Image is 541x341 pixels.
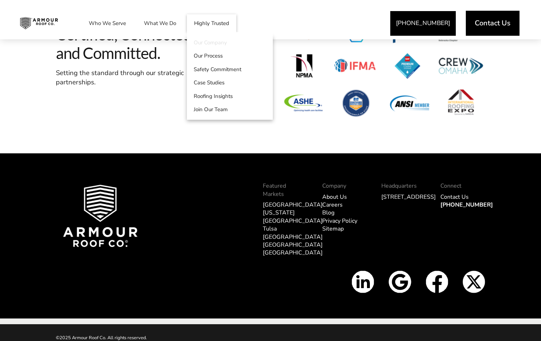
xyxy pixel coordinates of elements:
a: Privacy Policy [322,217,357,225]
p: Company [322,182,367,190]
a: [GEOGRAPHIC_DATA] [263,233,323,241]
a: Careers [322,201,343,209]
a: Contact Us [466,11,520,36]
a: [PHONE_NUMBER] [390,11,456,36]
a: Safety Commitment [187,63,273,76]
p: Headquarters [381,182,426,190]
a: Tulsa [263,225,277,233]
a: [PHONE_NUMBER] [440,201,493,209]
img: Armour Roof Co Footer Logo 2025 [63,185,138,247]
img: X Icon White v2 [463,271,485,293]
a: [GEOGRAPHIC_DATA] [263,201,323,209]
img: Linkedin Icon White [352,271,374,293]
span: Certified, Connected and Committed. [56,25,199,63]
a: [US_STATE][GEOGRAPHIC_DATA] [263,209,323,224]
a: Highly Trusted [187,14,236,32]
img: Google Icon White [388,271,411,293]
span: Contact Us [475,20,511,27]
img: Industrial and Commercial Roofing Company | Armour Roof Co. [14,14,64,32]
a: Who We Serve [82,14,133,32]
a: Sitemap [322,225,344,233]
p: Connect [440,182,485,190]
a: [STREET_ADDRESS] [381,193,436,201]
a: [GEOGRAPHIC_DATA] [263,249,323,257]
p: Featured Markets [263,182,308,198]
a: Case Studies [187,76,273,90]
a: What We Do [137,14,183,32]
a: About Us [322,193,347,201]
a: Join Our Team [187,103,273,117]
a: Our Company [187,36,273,49]
a: Our Process [187,49,273,63]
a: [GEOGRAPHIC_DATA] [263,241,323,249]
a: Contact Us [440,193,469,201]
span: Setting the standard through our strategic partnerships. [56,68,184,87]
img: Facbook icon white [426,271,448,293]
a: Blog [322,209,334,217]
a: Roofing Insights [187,89,273,103]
